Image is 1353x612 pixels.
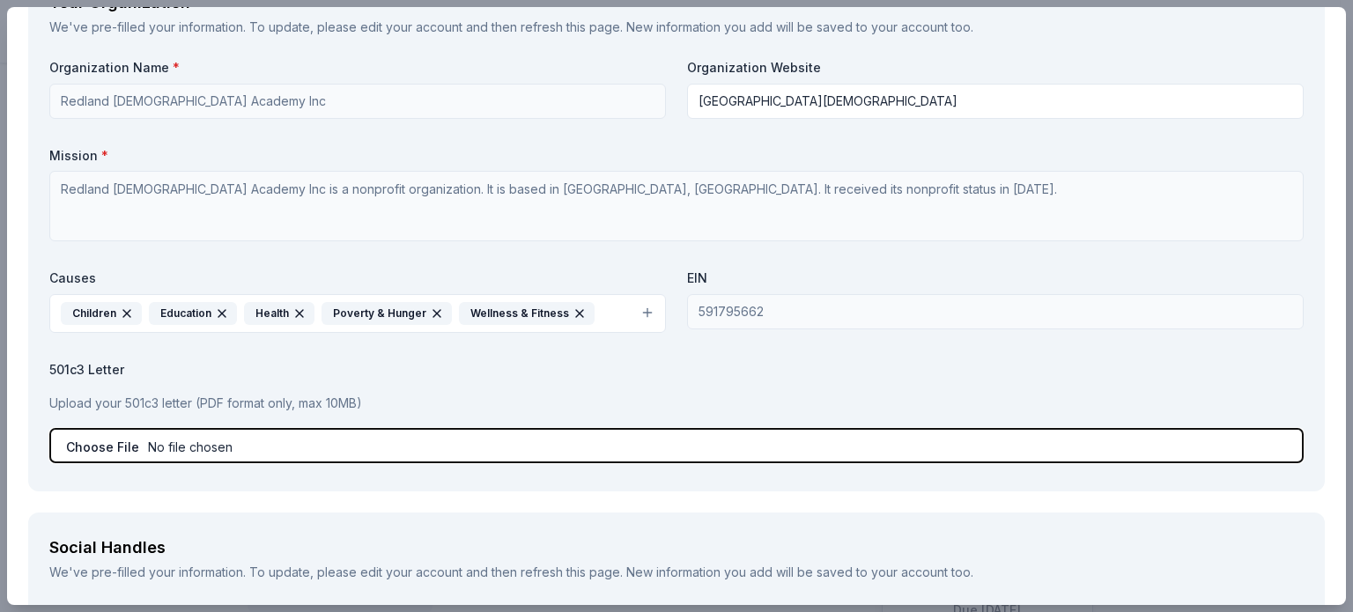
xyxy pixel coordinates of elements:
div: Children [61,302,142,325]
div: Wellness & Fitness [459,302,595,325]
p: Upload your 501c3 letter (PDF format only, max 10MB) [49,393,1304,414]
label: Organization Name [49,59,666,77]
div: We've pre-filled your information. To update, please and then refresh this page. New information ... [49,562,1304,583]
label: Causes [49,269,666,287]
div: Social Handles [49,534,1304,562]
button: ChildrenEducationHealthPoverty & HungerWellness & Fitness [49,294,666,333]
div: Poverty & Hunger [322,302,452,325]
a: edit your account [360,19,462,34]
label: Mission [49,147,1304,165]
div: Education [149,302,237,325]
label: EIN [687,269,1304,287]
textarea: Redland [DEMOGRAPHIC_DATA] Academy Inc is a nonprofit organization. It is based in [GEOGRAPHIC_DA... [49,171,1304,241]
div: We've pre-filled your information. To update, please and then refresh this page. New information ... [49,17,1304,38]
label: Organization Website [687,59,1304,77]
label: 501c3 Letter [49,361,1304,379]
div: Health [244,302,314,325]
a: edit your account [360,564,462,579]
